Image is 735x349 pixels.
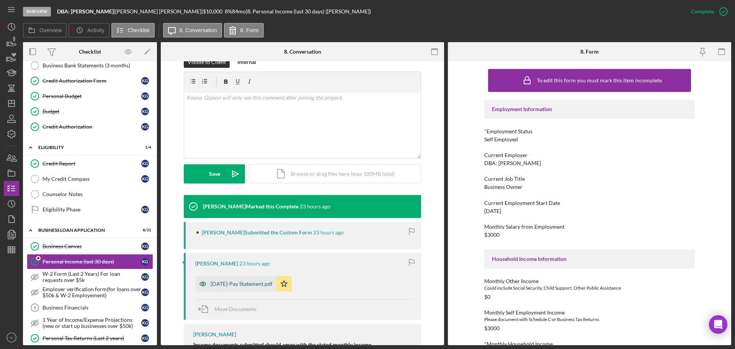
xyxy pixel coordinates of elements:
[42,335,141,341] div: Personal Tax Returns (Last 2 years)
[27,315,153,331] a: 1 Year of Income/Expense Projections (new or start up businesses over $50k)KG
[163,23,222,38] button: 8. Conversation
[141,334,149,342] div: K G
[239,261,270,267] time: 2025-09-04 19:54
[141,304,149,311] div: K G
[484,278,695,284] div: Monthly Other Income
[209,164,220,184] div: Save
[27,239,153,254] a: Business CanvasKG
[27,331,153,346] a: Personal Tax Returns (Last 2 years)KG
[484,294,490,300] div: $0
[57,8,115,15] div: |
[484,200,695,206] div: Current Employment Start Date
[180,27,217,33] label: 8. Conversation
[484,160,541,166] div: DBA: [PERSON_NAME]
[42,191,153,197] div: Counselor Notes
[27,254,153,269] a: Personal Income (last 30 days)KG
[141,123,149,131] div: K G
[300,203,330,210] time: 2025-09-04 19:58
[484,176,695,182] div: Current Job Title
[141,175,149,183] div: K G
[42,305,141,311] div: Business Financials
[246,8,371,15] div: | 8. Personal Income (last 30 days) ([PERSON_NAME])
[237,56,256,68] div: Internal
[42,271,141,283] div: W-2 Form (Last 2 Years) For loan requests over $5k
[27,202,153,217] a: Eligibility PhaseKG
[42,93,141,99] div: Personal Budget
[27,58,153,73] a: Business Bank Statements (3 months)
[27,285,153,300] a: Employer verification form(for loans over $50k & W-2 Employement)KG
[38,145,132,150] div: ELIGIBILITY
[224,23,264,38] button: 8. Form
[484,136,518,143] div: Self Employed
[69,23,109,38] button: Activity
[115,8,203,15] div: [PERSON_NAME] [PERSON_NAME] |
[27,269,153,285] a: W-2 Form (Last 2 Years) For loan requests over $5kKG
[141,92,149,100] div: K G
[27,119,153,134] a: Credit AuthorizationKG
[42,161,141,167] div: Credit Report
[195,261,238,267] div: [PERSON_NAME]
[141,160,149,167] div: K G
[184,56,230,68] button: Visible to Client
[683,4,731,19] button: Complete
[27,73,153,88] a: Credit Authorization FormKG
[141,206,149,213] div: K G
[23,7,51,16] div: In Review
[79,49,101,55] div: Checklist
[537,77,662,84] div: To edit this form you must mark this item incomplete
[42,206,141,213] div: Eligibility Phase
[34,305,36,310] tspan: 9
[484,284,695,292] div: Could include Social Security, Child Support, Other Public Assistance
[128,27,150,33] label: Checklist
[137,145,151,150] div: 1 / 4
[42,62,153,69] div: Business Bank Statements (3 months)
[141,242,149,250] div: K G
[141,319,149,327] div: K G
[27,104,153,119] a: BudgetKG
[57,8,114,15] b: DBA: [PERSON_NAME]
[284,49,321,55] div: 8. Conversation
[484,208,501,214] div: [DATE]
[193,341,372,348] strong: Income documents submitted should agree with the stated monthly income.
[484,310,695,316] div: Monthly Self Employment Income
[111,23,155,38] button: Checklist
[193,331,236,338] div: [PERSON_NAME]
[27,300,153,315] a: 9Business FinancialsKG
[232,8,246,15] div: 84 mo
[27,88,153,104] a: Personal BudgetKG
[313,229,344,236] time: 2025-09-04 19:58
[484,232,500,238] div: $3000
[709,315,727,334] div: Open Intercom Messenger
[23,23,67,38] button: Overview
[137,228,151,233] div: 8 / 31
[484,341,695,347] div: *Monthly Household Income
[203,203,299,210] div: [PERSON_NAME] Marked this Complete
[484,184,523,190] div: Business Owner
[214,306,256,312] span: Move Documents
[580,49,599,55] div: 8. Form
[484,325,500,331] div: $3000
[188,56,226,68] div: Visible to Client
[42,286,141,298] div: Employer verification form(for loans over $50k & W-2 Employement)
[141,273,149,281] div: K G
[27,187,153,202] a: Counselor Notes
[484,316,695,323] div: Please document with Schedule C or Business Tax Returns
[195,300,264,319] button: Move Documents
[141,258,149,265] div: K G
[42,124,141,130] div: Credit Authorization
[42,78,141,84] div: Credit Authorization Form
[42,243,141,249] div: Business Canvas
[234,56,260,68] button: Internal
[87,27,104,33] label: Activity
[4,330,19,345] button: IV
[39,27,62,33] label: Overview
[27,156,153,171] a: Credit ReportKG
[42,259,141,265] div: Personal Income (last 30 days)
[141,108,149,115] div: K G
[202,229,312,236] div: [PERSON_NAME] Submitted the Custom Form
[484,152,695,158] div: Current Employer
[27,171,153,187] a: My Credit CompassKG
[141,288,149,296] div: K G
[42,108,141,115] div: Budget
[492,106,687,112] div: Employment Information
